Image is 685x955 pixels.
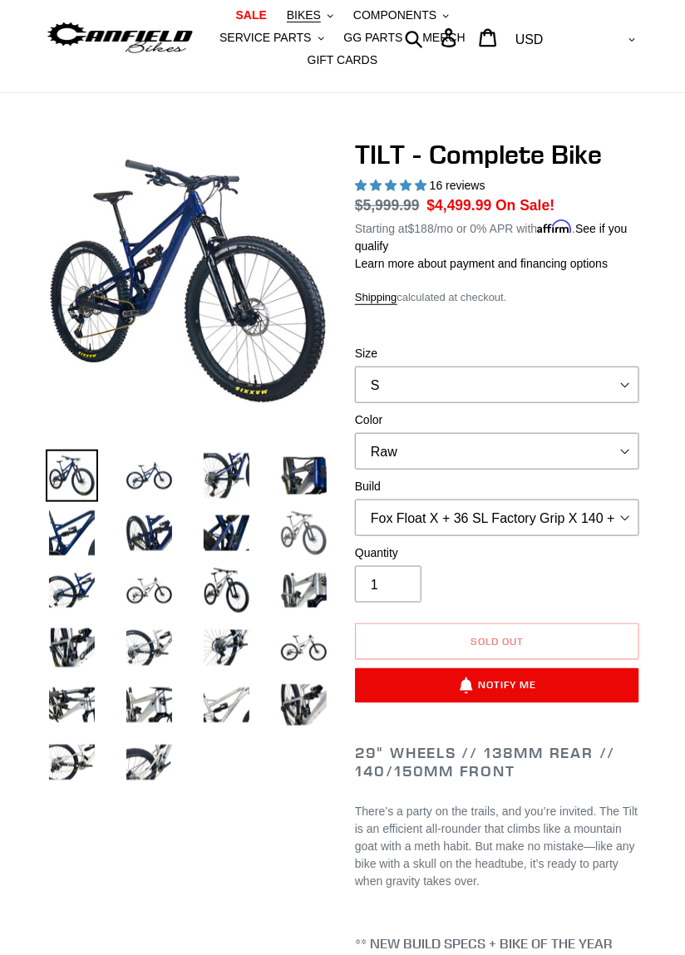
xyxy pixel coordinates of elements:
div: calculated at checkout. [355,289,639,306]
span: On Sale! [495,194,554,216]
span: BIKES [287,8,321,22]
button: SERVICE PARTS [211,27,332,49]
span: SALE [236,8,267,22]
label: Size [355,345,639,362]
h2: 29" Wheels // 138mm Rear // 140/150mm Front [355,745,639,780]
img: Load image into Gallery viewer, TILT - Complete Bike [46,736,98,789]
img: Load image into Gallery viewer, TILT - Complete Bike [46,679,98,731]
img: Load image into Gallery viewer, TILT - Complete Bike [278,564,330,617]
img: Load image into Gallery viewer, TILT - Complete Bike [46,450,98,502]
img: Load image into Gallery viewer, TILT - Complete Bike [46,564,98,617]
a: GIFT CARDS [299,49,387,71]
img: Load image into Gallery viewer, TILT - Complete Bike [123,564,175,617]
button: Sold out [355,623,639,660]
a: Learn more about payment and financing options [355,257,608,270]
img: Load image into Gallery viewer, TILT - Complete Bike [200,450,253,502]
span: COMPONENTS [353,8,436,22]
span: $4,499.99 [427,197,492,214]
s: $5,999.99 [355,197,420,214]
span: 16 reviews [430,179,485,192]
img: Load image into Gallery viewer, TILT - Complete Bike [123,679,175,731]
img: Load image into Gallery viewer, TILT - Complete Bike [46,507,98,559]
span: 5.00 stars [355,179,430,192]
span: $188 [408,222,434,235]
a: SALE [228,4,275,27]
img: Load image into Gallery viewer, TILT - Complete Bike [278,679,330,731]
img: Load image into Gallery viewer, TILT - Complete Bike [200,564,253,617]
img: Load image into Gallery viewer, TILT - Complete Bike [123,622,175,674]
img: Load image into Gallery viewer, TILT - Complete Bike [123,450,175,502]
button: Notify Me [355,668,639,703]
a: Shipping [355,291,397,305]
img: Load image into Gallery viewer, TILT - Complete Bike [278,450,330,502]
h1: TILT - Complete Bike [355,139,639,170]
img: Load image into Gallery viewer, TILT - Complete Bike [123,736,175,789]
span: SERVICE PARTS [219,31,311,45]
img: Load image into Gallery viewer, TILT - Complete Bike [200,679,253,731]
img: Canfield Bikes [46,19,195,57]
img: Load image into Gallery viewer, TILT - Complete Bike [200,622,253,674]
button: COMPONENTS [345,4,457,27]
img: Load image into Gallery viewer, TILT - Complete Bike [200,507,253,559]
button: BIKES [278,4,342,27]
label: Color [355,411,639,429]
img: Load image into Gallery viewer, TILT - Complete Bike [123,507,175,559]
span: Affirm [537,219,572,234]
label: Build [355,478,639,495]
a: GG PARTS [336,27,411,49]
label: Quantity [355,544,639,562]
p: There’s a party on the trails, and you’re invited. The Tilt is an efficient all-rounder that clim... [355,804,639,891]
p: Starting at /mo or 0% APR with . [355,216,639,255]
img: Load image into Gallery viewer, TILT - Complete Bike [278,622,330,674]
img: Load image into Gallery viewer, TILT - Complete Bike [278,507,330,559]
span: GIFT CARDS [308,53,378,67]
span: Sold out [471,635,524,647]
img: Load image into Gallery viewer, TILT - Complete Bike [46,622,98,674]
span: GG PARTS [344,31,403,45]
